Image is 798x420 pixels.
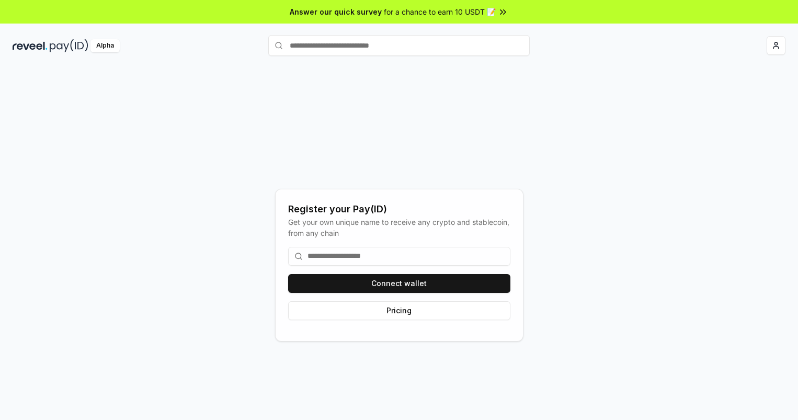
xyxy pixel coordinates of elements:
img: reveel_dark [13,39,48,52]
img: pay_id [50,39,88,52]
div: Register your Pay(ID) [288,202,510,217]
div: Alpha [90,39,120,52]
button: Pricing [288,301,510,320]
div: Get your own unique name to receive any crypto and stablecoin, from any chain [288,217,510,239]
span: for a chance to earn 10 USDT 📝 [384,6,496,17]
button: Connect wallet [288,274,510,293]
span: Answer our quick survey [290,6,382,17]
